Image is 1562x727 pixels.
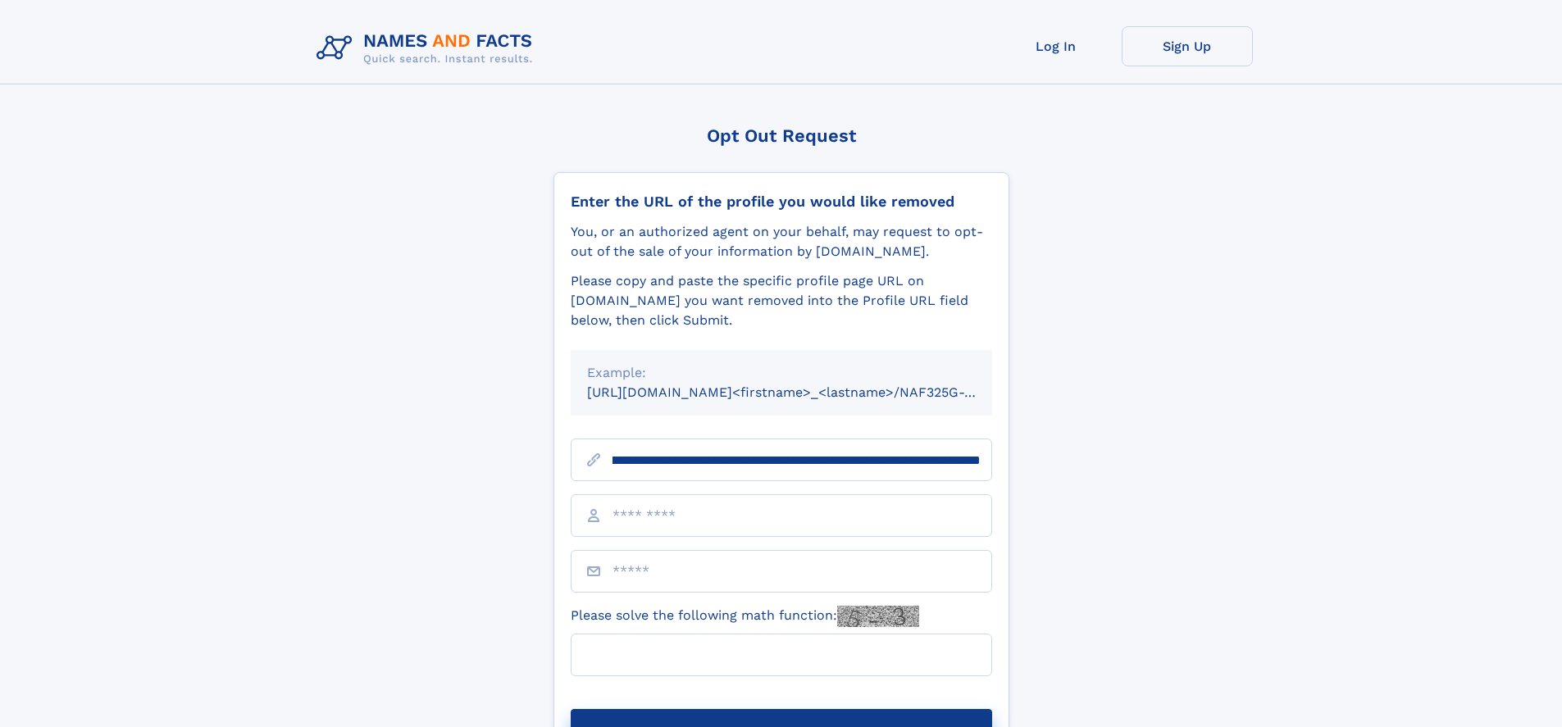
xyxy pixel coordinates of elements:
[571,606,919,627] label: Please solve the following math function:
[990,26,1122,66] a: Log In
[571,193,992,211] div: Enter the URL of the profile you would like removed
[587,384,1023,400] small: [URL][DOMAIN_NAME]<firstname>_<lastname>/NAF325G-xxxxxxxx
[553,125,1009,146] div: Opt Out Request
[571,222,992,261] div: You, or an authorized agent on your behalf, may request to opt-out of the sale of your informatio...
[571,271,992,330] div: Please copy and paste the specific profile page URL on [DOMAIN_NAME] you want removed into the Pr...
[587,363,976,383] div: Example:
[310,26,546,70] img: Logo Names and Facts
[1122,26,1253,66] a: Sign Up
